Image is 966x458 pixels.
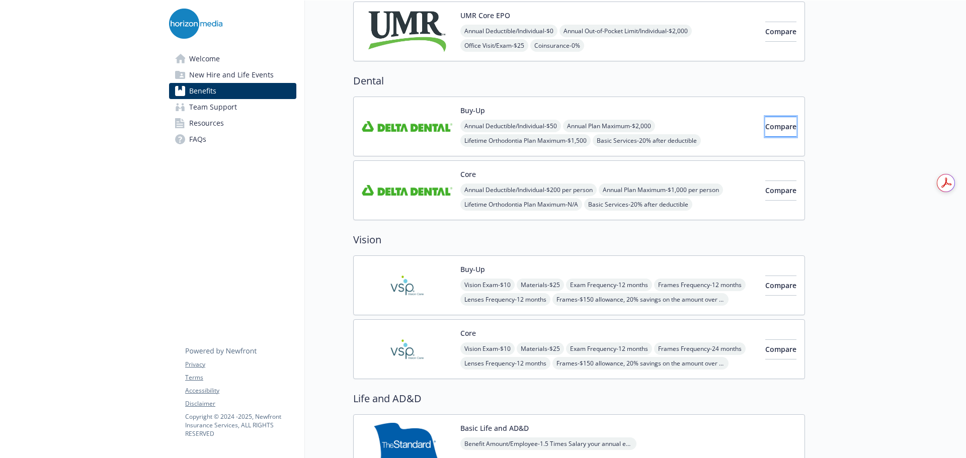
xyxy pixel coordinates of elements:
[189,131,206,147] span: FAQs
[169,51,296,67] a: Welcome
[460,293,550,306] span: Lenses Frequency - 12 months
[189,99,237,115] span: Team Support
[530,39,584,52] span: Coinsurance - 0%
[654,279,746,291] span: Frames Frequency - 12 months
[362,264,452,307] img: Vision Service Plan carrier logo
[460,169,476,179] button: Core
[460,264,485,274] button: Buy-Up
[765,276,796,296] button: Compare
[765,27,796,36] span: Compare
[169,115,296,131] a: Resources
[362,10,452,53] img: UMR carrier logo
[517,342,564,355] span: Materials - $25
[765,339,796,359] button: Compare
[189,67,274,83] span: New Hire and Life Events
[185,412,296,438] p: Copyright © 2024 - 2025 , Newfront Insurance Services, ALL RIGHTS RESERVED
[460,437,636,450] span: Benefit Amount/Employee - 1.5 Times Salary your annual earnings
[460,10,510,21] button: UMR Core EPO
[460,39,528,52] span: Office Visit/Exam - $25
[189,83,216,99] span: Benefits
[353,391,805,406] h2: Life and AD&D
[563,120,655,132] span: Annual Plan Maximum - $2,000
[362,105,452,148] img: Delta Dental Insurance Company carrier logo
[169,67,296,83] a: New Hire and Life Events
[517,279,564,291] span: Materials - $25
[552,293,729,306] span: Frames - $150 allowance, 20% savings on the amount over your allowance
[765,22,796,42] button: Compare
[765,180,796,201] button: Compare
[593,134,701,147] span: Basic Services - 20% after deductible
[353,232,805,247] h2: Vision
[460,342,515,355] span: Vision Exam - $10
[765,186,796,195] span: Compare
[189,51,220,67] span: Welcome
[566,342,652,355] span: Exam Frequency - 12 months
[362,328,452,371] img: Vision Service Plan carrier logo
[353,73,805,88] h2: Dental
[460,279,515,291] span: Vision Exam - $10
[566,279,652,291] span: Exam Frequency - 12 months
[460,105,485,116] button: Buy-Up
[460,423,529,433] button: Basic Life and AD&D
[189,115,224,131] span: Resources
[185,373,296,382] a: Terms
[460,198,582,211] span: Lifetime Orthodontia Plan Maximum - N/A
[584,198,692,211] span: Basic Services - 20% after deductible
[362,169,452,212] img: Delta Dental Insurance Company carrier logo
[169,99,296,115] a: Team Support
[765,281,796,290] span: Compare
[169,83,296,99] a: Benefits
[552,357,729,370] span: Frames - $150 allowance, 20% savings on the amount over your allowance
[765,117,796,137] button: Compare
[460,328,476,338] button: Core
[765,122,796,131] span: Compare
[599,184,723,196] span: Annual Plan Maximum - $1,000 per person
[185,399,296,408] a: Disclaimer
[185,360,296,369] a: Privacy
[169,131,296,147] a: FAQs
[460,357,550,370] span: Lenses Frequency - 12 months
[460,134,591,147] span: Lifetime Orthodontia Plan Maximum - $1,500
[765,344,796,354] span: Compare
[654,342,746,355] span: Frames Frequency - 24 months
[559,25,692,37] span: Annual Out-of-Pocket Limit/Individual - $2,000
[460,120,561,132] span: Annual Deductible/Individual - $50
[460,184,597,196] span: Annual Deductible/Individual - $200 per person
[460,25,557,37] span: Annual Deductible/Individual - $0
[185,386,296,395] a: Accessibility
